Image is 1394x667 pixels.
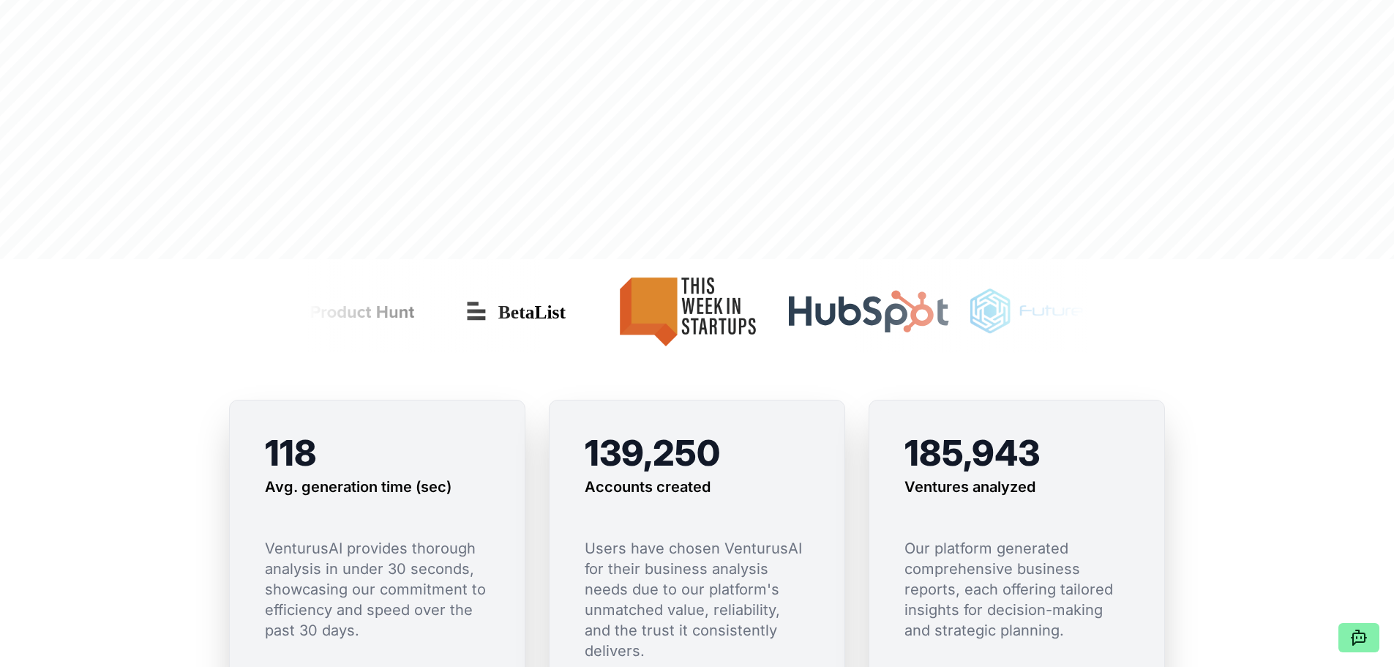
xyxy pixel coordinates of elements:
[265,431,317,474] span: 118
[585,477,711,497] h3: Accounts created
[904,477,1035,497] h3: Ventures analyzed
[265,477,451,497] h3: Avg. generation time (sec)
[454,290,585,334] img: Betalist
[265,538,490,641] p: VenturusAI provides thorough analysis in under 30 seconds, showcasing our commitment to efficienc...
[585,538,809,661] p: Users have chosen VenturusAI for their business analysis needs due to our platform's unmatched va...
[787,290,948,334] img: Hubspot
[233,265,442,359] img: Product Hunt
[1158,265,1346,359] img: There's an AI for that
[597,265,776,359] img: This Week in Startups
[585,431,720,474] span: 139,250
[904,538,1129,641] p: Our platform generated comprehensive business reports, each offering tailored insights for decisi...
[959,265,1147,359] img: Futuretools
[904,431,1040,474] span: 185,943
